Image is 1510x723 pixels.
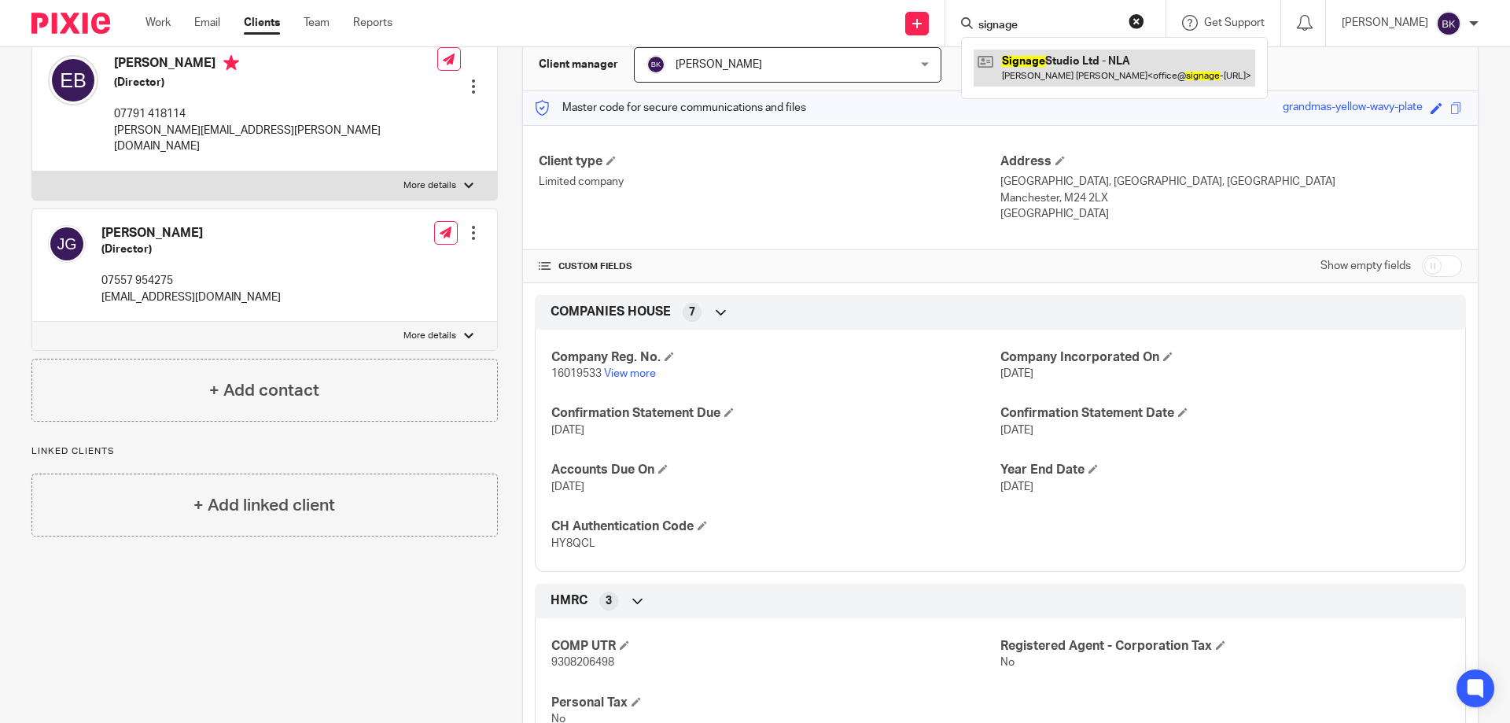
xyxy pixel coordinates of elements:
h4: [PERSON_NAME] [114,55,437,75]
span: 3 [606,593,612,609]
h4: + Add contact [209,378,319,403]
h4: Client type [539,153,1000,170]
img: svg%3E [1436,11,1461,36]
button: Clear [1129,13,1144,29]
img: svg%3E [48,225,86,263]
h4: Accounts Due On [551,462,1000,478]
p: [PERSON_NAME] [1342,15,1428,31]
h4: [PERSON_NAME] [101,225,281,242]
h4: Year End Date [1000,462,1449,478]
img: Pixie [31,13,110,34]
p: 07557 954275 [101,273,281,289]
a: Work [145,15,171,31]
span: [DATE] [551,481,584,492]
input: Search [977,19,1118,33]
label: Show empty fields [1320,258,1411,274]
p: [PERSON_NAME][EMAIL_ADDRESS][PERSON_NAME][DOMAIN_NAME] [114,123,437,155]
span: [DATE] [551,425,584,436]
h3: Client manager [539,57,618,72]
p: 07791 418114 [114,106,437,122]
span: Get Support [1204,17,1265,28]
h4: Address [1000,153,1462,170]
h4: COMP UTR [551,638,1000,655]
p: Linked clients [31,445,498,458]
span: 9308206498 [551,657,614,668]
h5: (Director) [101,242,281,257]
img: svg%3E [646,55,665,74]
span: HY8QCL [551,538,595,549]
span: No [1000,657,1015,668]
h5: (Director) [114,75,437,90]
span: 16019533 [551,368,602,379]
p: Master code for secure communications and files [535,100,806,116]
a: Email [194,15,220,31]
a: Reports [353,15,392,31]
h4: + Add linked client [193,493,335,518]
span: [PERSON_NAME] [676,59,762,70]
a: Team [304,15,330,31]
img: svg%3E [48,55,98,105]
span: [DATE] [1000,481,1033,492]
a: View more [604,368,656,379]
p: Manchester, M24 2LX [1000,190,1462,206]
p: [GEOGRAPHIC_DATA], [GEOGRAPHIC_DATA], [GEOGRAPHIC_DATA] [1000,174,1462,190]
h4: CH Authentication Code [551,518,1000,535]
h4: Confirmation Statement Date [1000,405,1449,422]
p: More details [403,179,456,192]
h4: Company Incorporated On [1000,349,1449,366]
p: Limited company [539,174,1000,190]
p: More details [403,330,456,342]
a: Clients [244,15,280,31]
p: [EMAIL_ADDRESS][DOMAIN_NAME] [101,290,281,305]
h4: CUSTOM FIELDS [539,260,1000,273]
span: 7 [689,304,695,320]
i: Primary [223,55,239,71]
span: COMPANIES HOUSE [551,304,671,320]
span: [DATE] [1000,368,1033,379]
span: HMRC [551,592,587,609]
h4: Company Reg. No. [551,349,1000,366]
div: grandmas-yellow-wavy-plate [1283,99,1423,117]
h4: Registered Agent - Corporation Tax [1000,638,1449,655]
h4: Confirmation Statement Due [551,405,1000,422]
h4: Personal Tax [551,695,1000,711]
span: [DATE] [1000,425,1033,436]
p: [GEOGRAPHIC_DATA] [1000,206,1462,222]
